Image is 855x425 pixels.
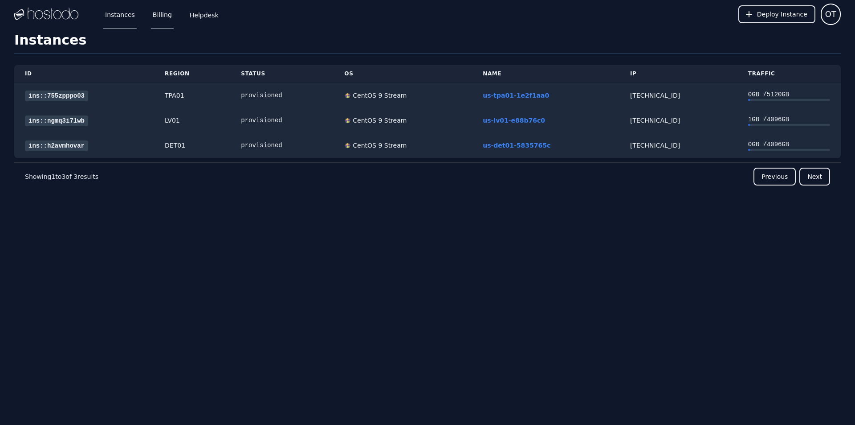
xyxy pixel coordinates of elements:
[334,65,472,83] th: OS
[241,91,323,100] div: provisioned
[748,115,830,124] div: 1 GB / 4096 GB
[630,116,727,125] div: [TECHNICAL_ID]
[351,141,407,150] div: CentOS 9 Stream
[14,65,154,83] th: ID
[154,65,230,83] th: Region
[25,91,88,101] a: ins::755zpppo03
[241,141,323,150] div: provisioned
[483,117,545,124] a: us-lv01-e88b76c0
[630,141,727,150] div: [TECHNICAL_ID]
[165,116,220,125] div: LV01
[753,168,796,186] button: Previous
[344,92,351,99] img: CentOS 9 Stream
[748,90,830,99] div: 0 GB / 5120 GB
[230,65,334,83] th: Status
[25,140,88,151] a: ins::h2avmhovar
[344,117,351,124] img: CentOS 9 Stream
[344,142,351,149] img: CentOS 9 Stream
[61,173,65,180] span: 3
[748,140,830,149] div: 0 GB / 4096 GB
[25,172,98,181] p: Showing to of results
[738,5,815,23] button: Deploy Instance
[14,162,841,191] nav: Pagination
[472,65,619,83] th: Name
[14,8,78,21] img: Logo
[165,91,220,100] div: TPA01
[483,142,550,149] a: us-det01-5835765c
[825,8,836,21] span: OT
[241,116,323,125] div: provisioned
[25,116,88,126] a: ins::ngmq3i7lwb
[351,116,407,125] div: CentOS 9 Stream
[483,92,549,99] a: us-tpa01-1e2f1aa0
[73,173,77,180] span: 3
[619,65,737,83] th: IP
[799,168,830,186] button: Next
[51,173,55,180] span: 1
[630,91,727,100] div: [TECHNICAL_ID]
[351,91,407,100] div: CentOS 9 Stream
[757,10,807,19] span: Deploy Instance
[821,4,841,25] button: User menu
[737,65,841,83] th: Traffic
[14,32,841,54] h1: Instances
[165,141,220,150] div: DET01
